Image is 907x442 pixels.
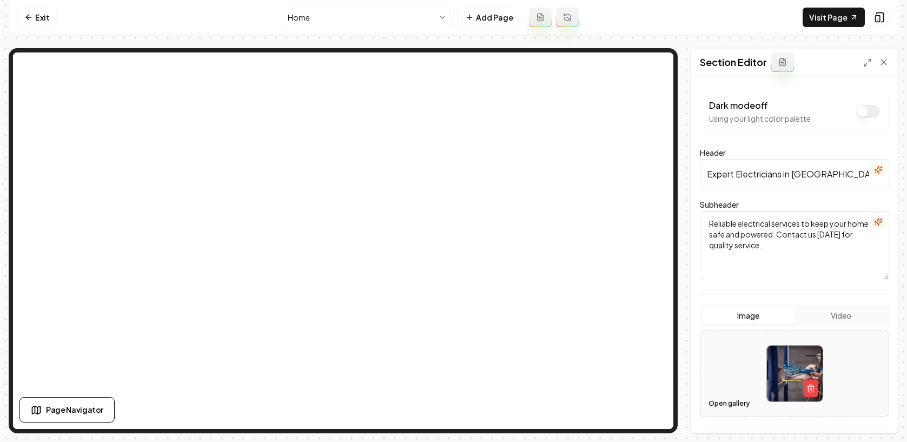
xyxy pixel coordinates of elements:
[17,8,57,27] a: Exit
[19,397,115,423] button: Page Navigator
[709,113,813,124] p: Using your light color palette.
[795,307,887,324] button: Video
[771,52,794,72] button: Add admin section prompt
[705,395,753,412] button: Open gallery
[767,346,823,401] img: image
[700,200,739,209] label: Subheader
[702,307,795,324] button: Image
[458,8,520,27] button: Add Page
[529,8,552,27] button: Add admin page prompt
[700,159,889,189] input: Header
[700,148,726,157] label: Header
[709,100,768,111] label: Dark mode off
[556,8,579,27] button: Regenerate page
[700,55,767,70] h2: Section Editor
[803,8,865,27] a: Visit Page
[46,404,103,415] span: Page Navigator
